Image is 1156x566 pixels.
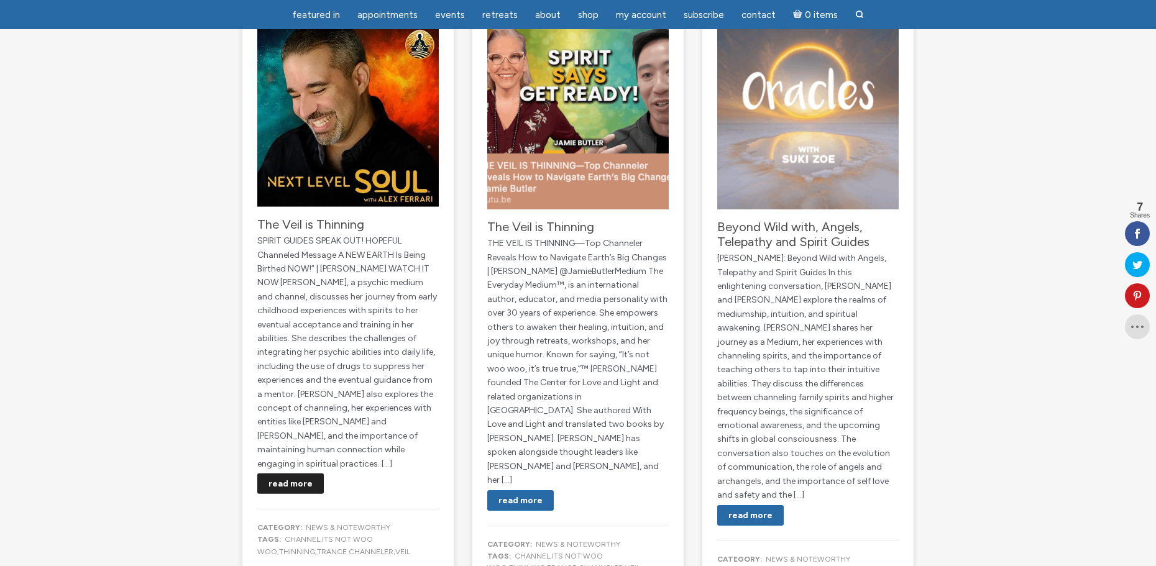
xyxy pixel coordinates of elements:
[257,234,439,471] p: SPIRIT GUIDES SPEAK OUT! HOPEFUL Channeled Message A NEW EARTH Is Being Birthed NOW!” | [PERSON_N...
[285,535,320,544] a: channel
[717,505,784,526] a: Read More
[292,9,340,21] span: featured in
[257,535,281,544] b: Tags:
[717,28,899,209] img: Beyond Wild with, Angels, Telepathy and Spirit Guides
[475,3,525,27] a: Retreats
[482,9,518,21] span: Retreats
[805,11,838,20] span: 0 items
[717,219,869,249] a: Beyond Wild with, Angels, Telepathy and Spirit Guides
[487,552,511,560] b: Tags:
[317,547,393,555] a: trance channeler
[428,3,472,27] a: Events
[257,473,324,494] a: Read More
[306,523,390,532] a: News & Noteworthy
[684,9,724,21] span: Subscribe
[766,555,850,564] a: News & Noteworthy
[515,552,550,560] a: channel
[717,252,899,502] p: [PERSON_NAME]: Beyond Wild with Angels, Telepathy and Spirit Guides In this enlightening conversa...
[717,555,762,564] b: Category:
[487,540,532,549] b: Category:
[578,9,599,21] span: Shop
[257,25,439,207] img: The Veil is Thinning
[257,523,302,532] b: Category:
[741,9,776,21] span: Contact
[1130,212,1150,219] span: Shares
[786,2,845,27] a: Cart0 items
[536,540,620,549] a: News & Noteworthy
[357,9,418,21] span: Appointments
[350,3,425,27] a: Appointments
[676,3,732,27] a: Subscribe
[285,3,347,27] a: featured in
[793,9,805,21] i: Cart
[487,237,669,487] p: THE VEIL IS THINNING—Top Channeler Reveals How to Navigate Earth’s Big Changes | [PERSON_NAME] ​‪...
[528,3,568,27] a: About
[257,217,364,232] a: The Veil is Thinning
[487,28,669,209] img: The Veil is Thinning
[616,9,666,21] span: My Account
[487,490,554,511] a: Read More
[1130,201,1150,212] span: 7
[279,547,315,555] a: thinning
[535,9,561,21] span: About
[257,522,439,558] div: , , , ,
[487,219,594,234] a: The Veil is Thinning
[395,547,410,555] a: veil
[734,3,783,27] a: Contact
[435,9,465,21] span: Events
[571,3,606,27] a: Shop
[608,3,674,27] a: My Account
